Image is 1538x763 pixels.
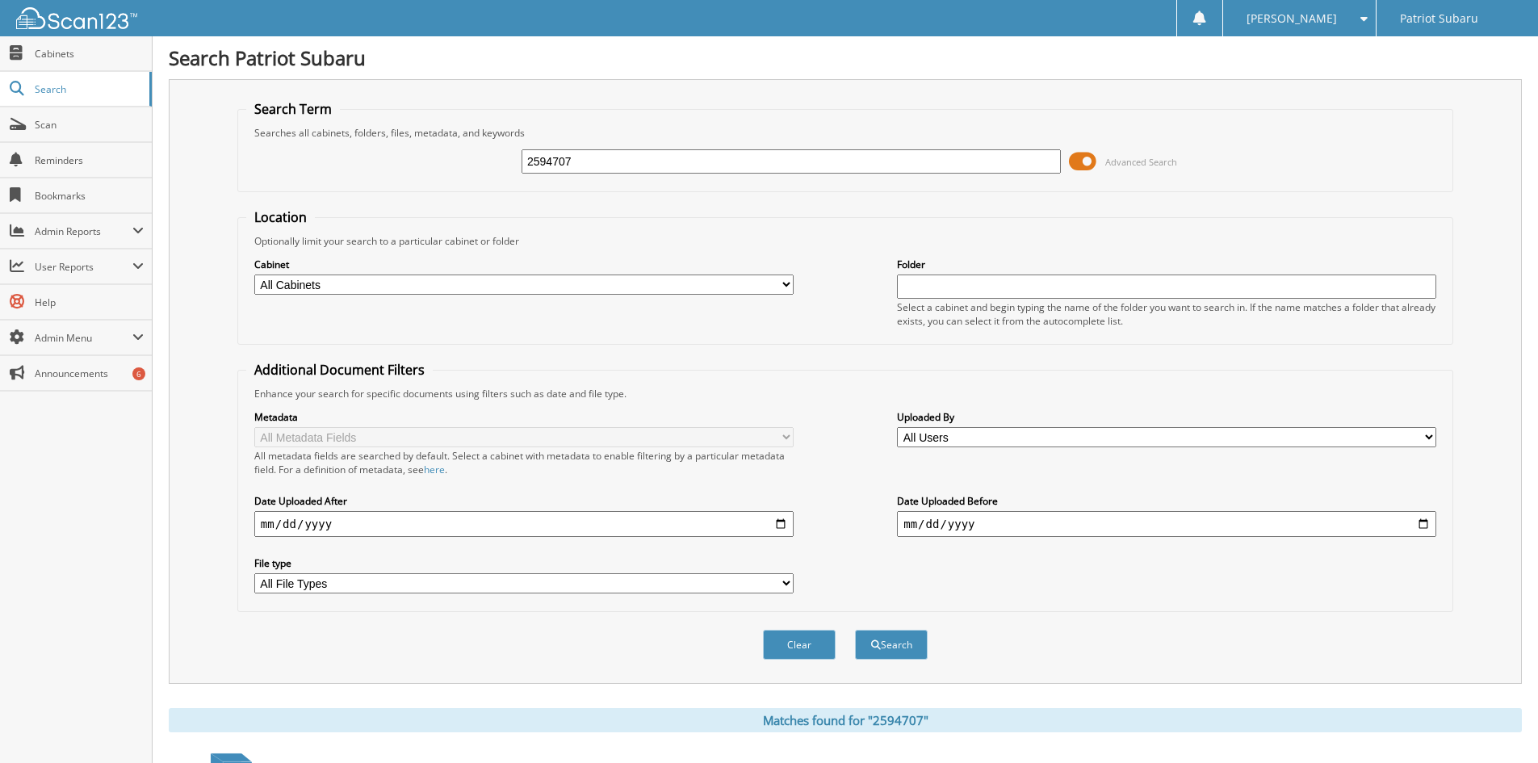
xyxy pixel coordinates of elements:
[1105,156,1177,168] span: Advanced Search
[35,296,144,309] span: Help
[254,494,794,508] label: Date Uploaded After
[246,361,433,379] legend: Additional Document Filters
[35,47,144,61] span: Cabinets
[169,708,1522,732] div: Matches found for "2594707"
[169,44,1522,71] h1: Search Patriot Subaru
[1247,14,1337,23] span: [PERSON_NAME]
[35,189,144,203] span: Bookmarks
[132,367,145,380] div: 6
[897,511,1436,537] input: end
[897,258,1436,271] label: Folder
[35,367,144,380] span: Announcements
[35,82,141,96] span: Search
[246,126,1444,140] div: Searches all cabinets, folders, files, metadata, and keywords
[1400,14,1478,23] span: Patriot Subaru
[897,410,1436,424] label: Uploaded By
[35,153,144,167] span: Reminders
[35,260,132,274] span: User Reports
[246,100,340,118] legend: Search Term
[897,494,1436,508] label: Date Uploaded Before
[246,234,1444,248] div: Optionally limit your search to a particular cabinet or folder
[855,630,928,660] button: Search
[254,258,794,271] label: Cabinet
[897,300,1436,328] div: Select a cabinet and begin typing the name of the folder you want to search in. If the name match...
[16,7,137,29] img: scan123-logo-white.svg
[254,449,794,476] div: All metadata fields are searched by default. Select a cabinet with metadata to enable filtering b...
[35,224,132,238] span: Admin Reports
[763,630,836,660] button: Clear
[35,118,144,132] span: Scan
[246,208,315,226] legend: Location
[424,463,445,476] a: here
[254,410,794,424] label: Metadata
[254,511,794,537] input: start
[35,331,132,345] span: Admin Menu
[254,556,794,570] label: File type
[246,387,1444,400] div: Enhance your search for specific documents using filters such as date and file type.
